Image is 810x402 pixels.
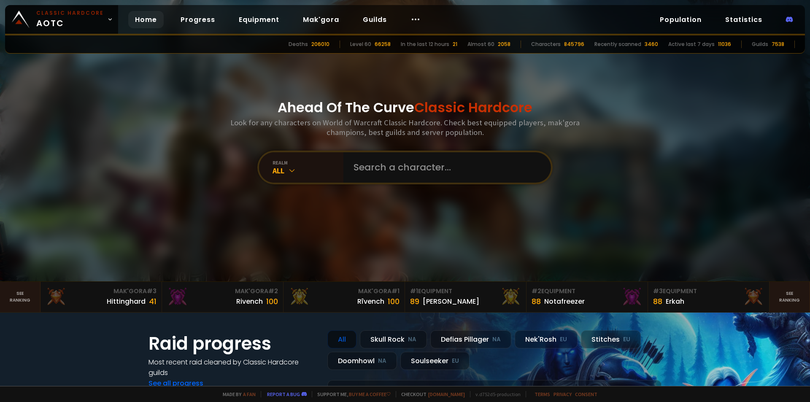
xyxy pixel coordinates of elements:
[769,282,810,312] a: Seeranking
[396,391,465,397] span: Checkout
[296,11,346,28] a: Mak'gora
[107,296,146,307] div: Hittinghard
[267,391,300,397] a: Report a bug
[653,296,662,307] div: 88
[174,11,222,28] a: Progress
[553,391,572,397] a: Privacy
[357,296,384,307] div: Rîvench
[266,296,278,307] div: 100
[410,287,521,296] div: Equipment
[273,159,343,166] div: realm
[581,330,641,348] div: Stitches
[492,335,501,344] small: NA
[653,11,708,28] a: Population
[36,9,104,30] span: AOTC
[148,378,203,388] a: See all progress
[453,40,457,48] div: 21
[401,40,449,48] div: In the last 12 hours
[350,40,371,48] div: Level 60
[405,282,526,312] a: #1Equipment89[PERSON_NAME]
[149,296,157,307] div: 41
[162,282,283,312] a: Mak'Gora#2Rivench100
[408,335,416,344] small: NA
[283,282,405,312] a: Mak'Gora#1Rîvench100
[532,287,541,295] span: # 2
[752,40,768,48] div: Guilds
[232,11,286,28] a: Equipment
[467,40,494,48] div: Almost 60
[544,296,585,307] div: Notafreezer
[378,357,386,365] small: NA
[718,11,769,28] a: Statistics
[327,352,397,370] div: Doomhowl
[645,40,658,48] div: 3460
[428,391,465,397] a: [DOMAIN_NAME]
[167,287,278,296] div: Mak'Gora
[470,391,521,397] span: v. d752d5 - production
[356,11,394,28] a: Guilds
[560,335,567,344] small: EU
[243,391,256,397] a: a fan
[148,330,317,357] h1: Raid progress
[498,40,510,48] div: 2058
[526,282,648,312] a: #2Equipment88Notafreezer
[718,40,731,48] div: 11036
[327,330,356,348] div: All
[273,166,343,175] div: All
[668,40,715,48] div: Active last 7 days
[648,282,769,312] a: #3Equipment88Erkah
[278,97,532,118] h1: Ahead Of The Curve
[410,287,418,295] span: # 1
[311,40,329,48] div: 206010
[452,357,459,365] small: EU
[360,330,427,348] div: Skull Rock
[772,40,784,48] div: 7538
[653,287,764,296] div: Equipment
[148,357,317,378] h4: Most recent raid cleaned by Classic Hardcore guilds
[532,296,541,307] div: 88
[5,5,118,34] a: Classic HardcoreAOTC
[414,98,532,117] span: Classic Hardcore
[236,296,263,307] div: Rivench
[388,296,400,307] div: 100
[348,152,541,183] input: Search a character...
[349,391,391,397] a: Buy me a coffee
[391,287,400,295] span: # 1
[268,287,278,295] span: # 2
[46,287,157,296] div: Mak'Gora
[666,296,684,307] div: Erkah
[515,330,578,348] div: Nek'Rosh
[312,391,391,397] span: Support me,
[36,9,104,17] small: Classic Hardcore
[375,40,391,48] div: 66258
[535,391,550,397] a: Terms
[575,391,597,397] a: Consent
[400,352,470,370] div: Soulseeker
[289,40,308,48] div: Deaths
[423,296,479,307] div: [PERSON_NAME]
[594,40,641,48] div: Recently scanned
[430,330,511,348] div: Defias Pillager
[218,391,256,397] span: Made by
[531,40,561,48] div: Characters
[410,296,419,307] div: 89
[147,287,157,295] span: # 3
[40,282,162,312] a: Mak'Gora#3Hittinghard41
[227,118,583,137] h3: Look for any characters on World of Warcraft Classic Hardcore. Check best equipped players, mak'g...
[623,335,630,344] small: EU
[128,11,164,28] a: Home
[564,40,584,48] div: 845796
[653,287,663,295] span: # 3
[289,287,400,296] div: Mak'Gora
[532,287,643,296] div: Equipment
